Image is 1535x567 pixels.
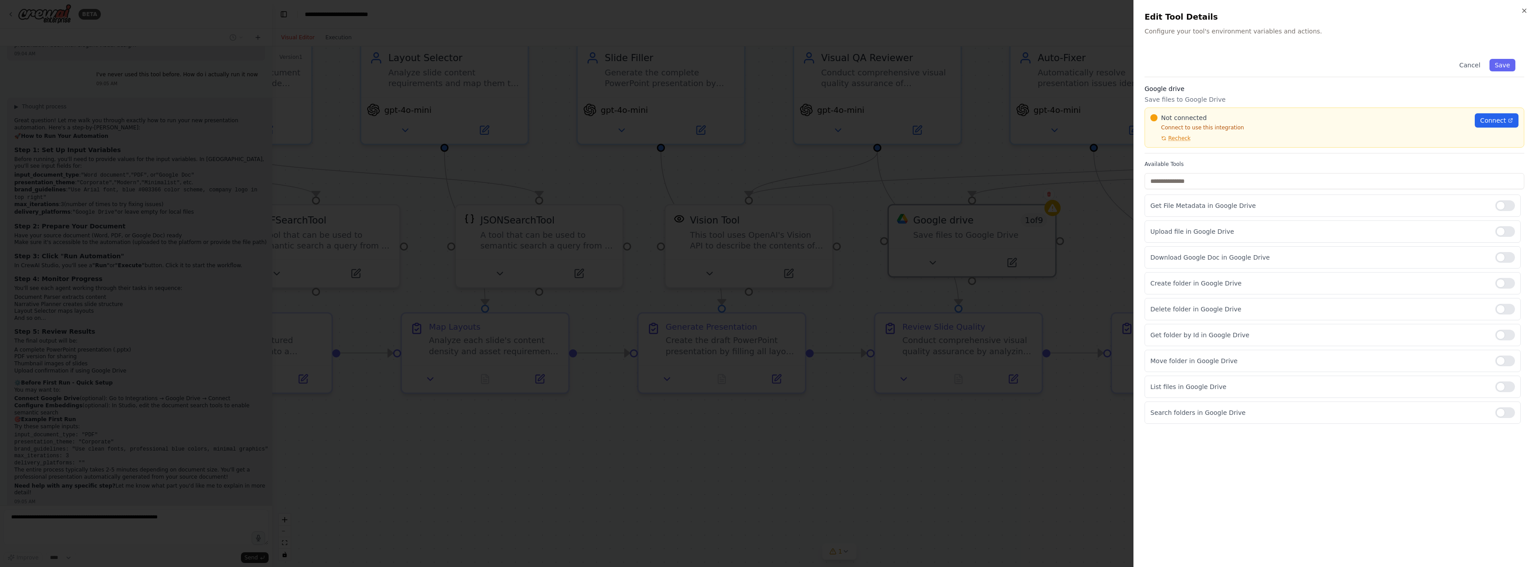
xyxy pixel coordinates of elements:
[1161,113,1207,122] span: Not connected
[1145,27,1524,36] p: Configure your tool's environment variables and actions.
[1150,356,1488,365] p: Move folder in Google Drive
[1145,95,1524,104] p: Save files to Google Drive
[1454,59,1485,71] button: Cancel
[1150,227,1488,236] p: Upload file in Google Drive
[1150,408,1488,417] p: Search folders in Google Drive
[1150,253,1488,262] p: Download Google Doc in Google Drive
[1150,124,1469,131] p: Connect to use this integration
[1150,135,1191,142] button: Recheck
[1150,331,1488,339] p: Get folder by Id in Google Drive
[1145,161,1524,168] label: Available Tools
[1150,305,1488,314] p: Delete folder in Google Drive
[1150,382,1488,391] p: List files in Google Drive
[1480,116,1506,125] span: Connect
[1168,135,1191,142] span: Recheck
[1150,279,1488,288] p: Create folder in Google Drive
[1145,11,1524,23] h2: Edit Tool Details
[1145,84,1524,93] h3: Google drive
[1475,113,1518,128] a: Connect
[1489,59,1515,71] button: Save
[1150,201,1488,210] p: Get File Metadata in Google Drive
